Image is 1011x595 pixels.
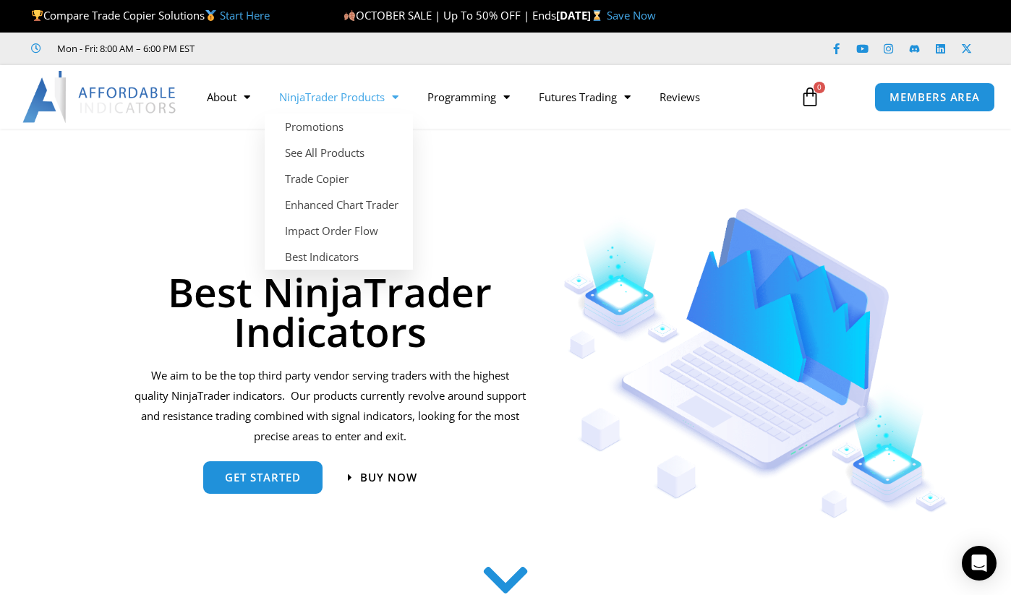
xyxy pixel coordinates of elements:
img: ⌛ [592,10,602,21]
strong: [DATE] [556,8,606,22]
a: Impact Order Flow [265,218,413,244]
a: See All Products [265,140,413,166]
img: 🍂 [344,10,355,21]
a: Enhanced Chart Trader [265,192,413,218]
a: Futures Trading [524,80,645,114]
a: Reviews [645,80,714,114]
div: Open Intercom Messenger [962,546,997,581]
a: Start Here [220,8,270,22]
a: Programming [413,80,524,114]
a: Buy now [348,472,417,483]
a: NinjaTrader Products [265,80,413,114]
span: Buy now [360,472,417,483]
span: Compare Trade Copier Solutions [31,8,270,22]
span: OCTOBER SALE | Up To 50% OFF | Ends [344,8,556,22]
span: get started [225,472,301,483]
a: About [192,80,265,114]
nav: Menu [192,80,789,114]
ul: NinjaTrader Products [265,114,413,270]
img: Indicators 1 | Affordable Indicators – NinjaTrader [563,208,949,518]
a: get started [203,461,323,494]
a: MEMBERS AREA [874,82,995,112]
span: 0 [814,82,825,93]
p: We aim to be the top third party vendor serving traders with the highest quality NinjaTrader indi... [134,366,526,446]
a: Save Now [607,8,656,22]
img: 🥇 [205,10,216,21]
img: LogoAI | Affordable Indicators – NinjaTrader [22,71,178,123]
span: MEMBERS AREA [890,92,980,103]
h1: Best NinjaTrader Indicators [134,272,526,351]
span: Mon - Fri: 8:00 AM – 6:00 PM EST [54,40,195,57]
a: 0 [778,76,842,118]
a: Best Indicators [265,244,413,270]
img: 🏆 [32,10,43,21]
a: Promotions [265,114,413,140]
a: Trade Copier [265,166,413,192]
iframe: Customer reviews powered by Trustpilot [215,41,432,56]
